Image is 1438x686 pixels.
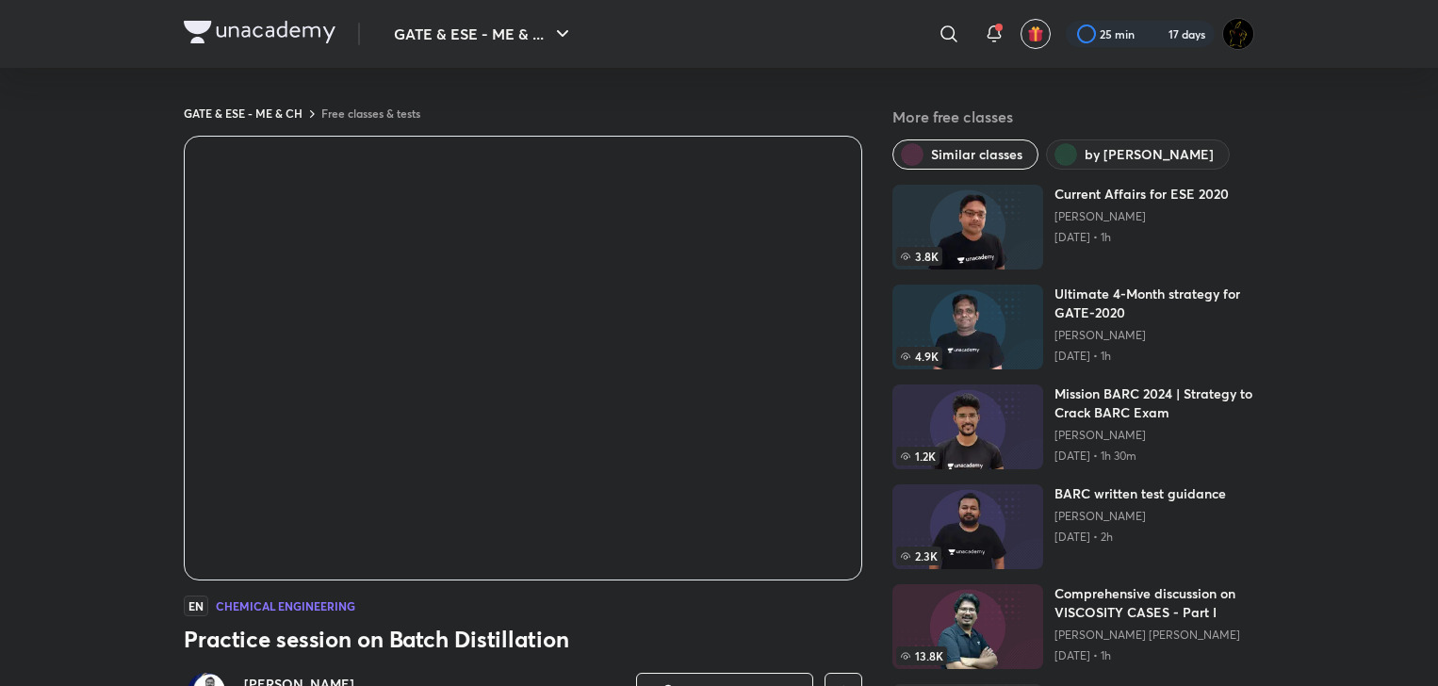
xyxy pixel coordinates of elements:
h6: BARC written test guidance [1054,484,1226,503]
button: avatar [1021,19,1051,49]
img: streak [1146,24,1165,43]
span: Similar classes [931,145,1022,164]
h6: Comprehensive discussion on VISCOSITY CASES - Part I [1054,584,1254,622]
h6: Ultimate 4-Month strategy for GATE-2020 [1054,285,1254,322]
p: [DATE] • 1h [1054,648,1254,663]
p: [DATE] • 2h [1054,530,1226,545]
span: EN [184,596,208,616]
h5: More free classes [892,106,1254,128]
button: Similar classes [892,139,1038,170]
a: [PERSON_NAME] [1054,509,1226,524]
a: [PERSON_NAME] [1054,209,1229,224]
h4: Chemical Engineering [216,600,355,612]
a: [PERSON_NAME] [1054,328,1254,343]
a: GATE & ESE - ME & CH [184,106,302,121]
iframe: Class [185,137,861,580]
span: by Ankur Bansal [1085,145,1214,164]
h3: Practice session on Batch Distillation [184,624,862,654]
span: 2.3K [896,547,941,565]
a: Free classes & tests [321,106,420,121]
p: [DATE] • 1h [1054,230,1229,245]
button: GATE & ESE - ME & ... [383,15,585,53]
a: Company Logo [184,21,335,48]
a: [PERSON_NAME] [1054,428,1254,443]
p: [DATE] • 1h [1054,349,1254,364]
img: Company Logo [184,21,335,43]
span: 1.2K [896,447,940,465]
h6: Current Affairs for ESE 2020 [1054,185,1229,204]
a: [PERSON_NAME] [PERSON_NAME] [1054,628,1254,643]
button: by Ankur Bansal [1046,139,1230,170]
span: 13.8K [896,646,947,665]
p: [DATE] • 1h 30m [1054,449,1254,464]
h6: Mission BARC 2024 | Strategy to Crack BARC Exam [1054,384,1254,422]
span: 3.8K [896,247,942,266]
img: avatar [1027,25,1044,42]
img: Ranit Maity01 [1222,18,1254,50]
span: 4.9K [896,347,942,366]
